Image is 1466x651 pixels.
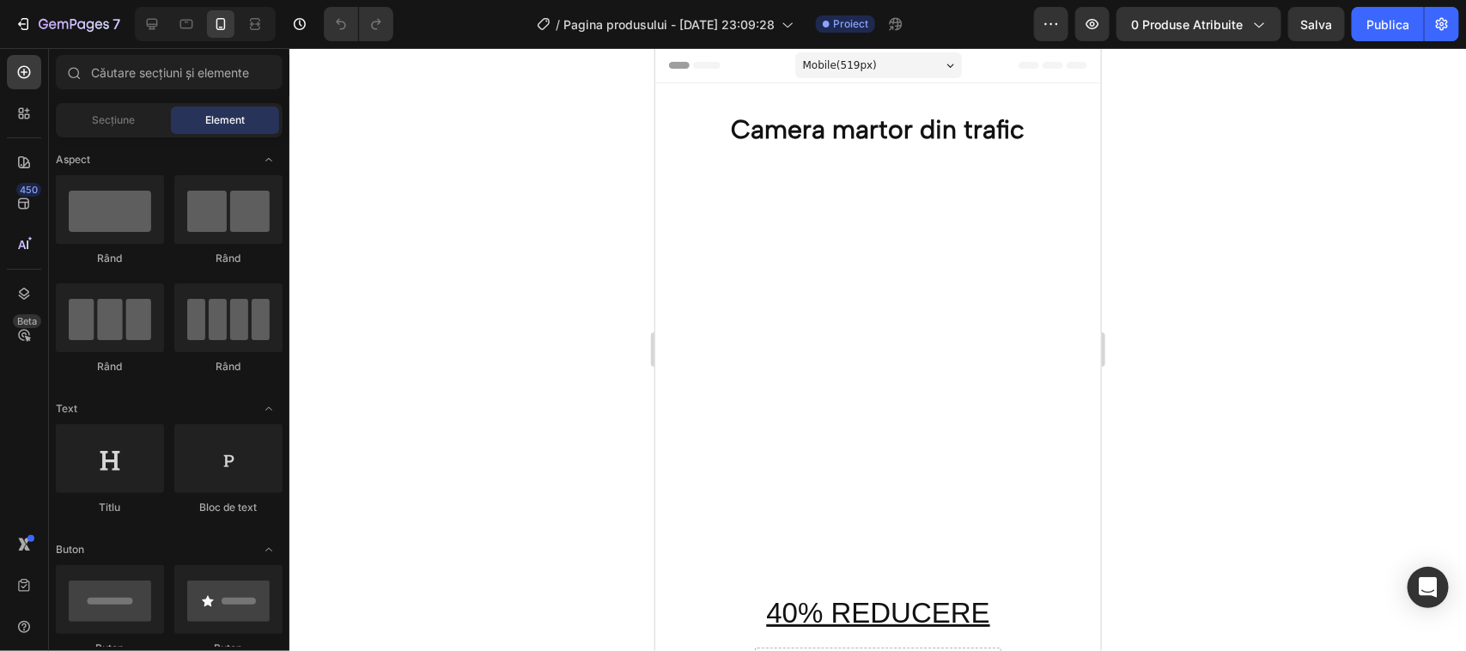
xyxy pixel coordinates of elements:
[1352,7,1424,41] button: Publica
[1366,17,1409,32] font: Publica
[113,15,120,33] font: 7
[205,113,245,126] font: Element
[56,402,77,415] font: Text
[7,7,128,41] button: 7
[255,146,283,173] span: Comutare deschisă
[98,252,123,265] font: Rând
[255,395,283,423] span: Comutare deschisă
[655,48,1101,651] iframe: Zona de proiectare
[563,17,775,32] font: Pagina produsului - [DATE] 23:09:28
[20,184,38,196] font: 450
[1301,17,1333,32] font: Salva
[255,536,283,563] span: Comutare deschisă
[100,501,121,514] font: Titlu
[556,17,560,32] font: /
[98,360,123,373] font: Rând
[216,360,241,373] font: Rând
[200,501,258,514] font: Bloc de text
[216,252,241,265] font: Rând
[1288,7,1345,41] button: Salva
[1408,567,1449,608] div: Deschideți Intercom Messenger
[56,153,90,166] font: Aspect
[833,17,868,30] font: Proiect
[56,543,84,556] font: Buton
[92,113,135,126] font: Secțiune
[56,55,283,89] input: Căutare secțiuni și elemente
[1116,7,1281,41] button: 0 produse atribuite
[1131,17,1243,32] font: 0 produse atribuite
[17,315,37,327] font: Beta
[324,7,393,41] div: Anulare/Refacere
